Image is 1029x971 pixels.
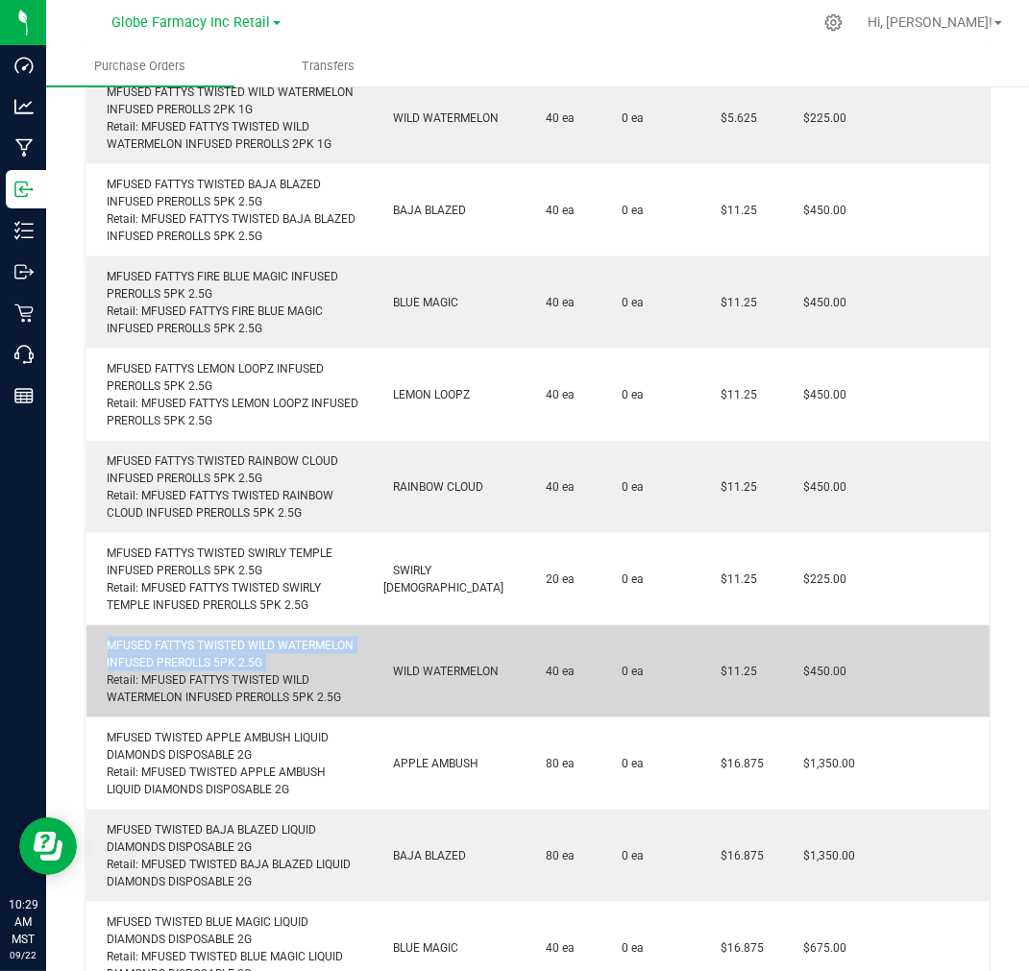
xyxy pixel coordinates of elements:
[14,221,34,240] inline-svg: Inventory
[711,204,757,217] span: $11.25
[794,757,855,770] span: $1,350.00
[536,388,575,401] span: 40 ea
[622,294,644,311] span: 0 ea
[868,14,992,30] span: Hi, [PERSON_NAME]!
[98,545,360,614] div: MFUSED FATTYS TWISTED SWIRLY TEMPLE INFUSED PREROLLS 5PK 2.5G Retail: MFUSED FATTYS TWISTED SWIRL...
[98,176,360,245] div: MFUSED FATTYS TWISTED BAJA BLAZED INFUSED PREROLLS 5PK 2.5G Retail: MFUSED FATTYS TWISTED BAJA BL...
[98,452,360,522] div: MFUSED FATTYS TWISTED RAINBOW CLOUD INFUSED PREROLLS 5PK 2.5G Retail: MFUSED FATTYS TWISTED RAINB...
[14,303,34,323] inline-svg: Retail
[536,111,575,125] span: 40 ea
[68,58,211,75] span: Purchase Orders
[622,755,644,772] span: 0 ea
[276,58,380,75] span: Transfers
[14,386,34,405] inline-svg: Reports
[536,480,575,494] span: 40 ea
[112,14,271,31] span: Globe Farmacy Inc Retail
[14,345,34,364] inline-svg: Call Center
[711,296,757,309] span: $11.25
[711,665,757,678] span: $11.25
[794,480,846,494] span: $450.00
[98,360,360,429] div: MFUSED FATTYS LEMON LOOPZ INFUSED PREROLLS 5PK 2.5G Retail: MFUSED FATTYS LEMON LOOPZ INFUSED PRE...
[98,821,360,890] div: MFUSED TWISTED BAJA BLAZED LIQUID DIAMONDS DISPOSABLE 2G Retail: MFUSED TWISTED BAJA BLAZED LIQUI...
[383,941,458,955] span: BLUE MAGIC
[383,665,499,678] span: WILD WATERMELON
[98,84,360,153] div: MFUSED FATTYS TWISTED WILD WATERMELON INFUSED PREROLLS 2PK 1G Retail: MFUSED FATTYS TWISTED WILD ...
[9,948,37,962] p: 09/22
[14,97,34,116] inline-svg: Analytics
[98,268,360,337] div: MFUSED FATTYS FIRE BLUE MAGIC INFUSED PREROLLS 5PK 2.5G Retail: MFUSED FATTYS FIRE BLUE MAGIC INF...
[14,56,34,75] inline-svg: Dashboard
[383,204,466,217] span: BAJA BLAZED
[711,941,764,955] span: $16.875
[622,570,644,588] span: 0 ea
[536,849,575,862] span: 80 ea
[794,849,855,862] span: $1,350.00
[622,109,644,127] span: 0 ea
[536,572,575,586] span: 20 ea
[19,817,77,875] iframe: Resource center
[794,572,846,586] span: $225.00
[234,46,423,86] a: Transfers
[622,478,644,496] span: 0 ea
[98,729,360,798] div: MFUSED TWISTED APPLE AMBUSH LIQUID DIAMONDS DISPOSABLE 2G Retail: MFUSED TWISTED APPLE AMBUSH LIQ...
[46,46,234,86] a: Purchase Orders
[711,480,757,494] span: $11.25
[383,296,458,309] span: BLUE MAGIC
[14,180,34,199] inline-svg: Inbound
[622,202,644,219] span: 0 ea
[536,296,575,309] span: 40 ea
[622,939,644,957] span: 0 ea
[536,665,575,678] span: 40 ea
[622,386,644,403] span: 0 ea
[9,896,37,948] p: 10:29 AM MST
[794,296,846,309] span: $450.00
[14,262,34,281] inline-svg: Outbound
[383,849,466,862] span: BAJA BLAZED
[383,564,503,595] span: SWIRLY [DEMOGRAPHIC_DATA]
[383,111,499,125] span: WILD WATERMELON
[794,665,846,678] span: $450.00
[536,941,575,955] span: 40 ea
[794,204,846,217] span: $450.00
[383,480,483,494] span: RAINBOW CLOUD
[711,388,757,401] span: $11.25
[794,388,846,401] span: $450.00
[794,111,846,125] span: $225.00
[711,849,764,862] span: $16.875
[383,388,470,401] span: LEMON LOOPZ
[711,757,764,770] span: $16.875
[622,663,644,680] span: 0 ea
[536,204,575,217] span: 40 ea
[383,757,478,770] span: APPLE AMBUSH
[711,572,757,586] span: $11.25
[794,941,846,955] span: $675.00
[622,847,644,864] span: 0 ea
[98,637,360,706] div: MFUSED FATTYS TWISTED WILD WATERMELON INFUSED PREROLLS 5PK 2.5G Retail: MFUSED FATTYS TWISTED WIL...
[536,757,575,770] span: 80 ea
[821,13,845,32] div: Manage settings
[14,138,34,158] inline-svg: Manufacturing
[711,111,757,125] span: $5.625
